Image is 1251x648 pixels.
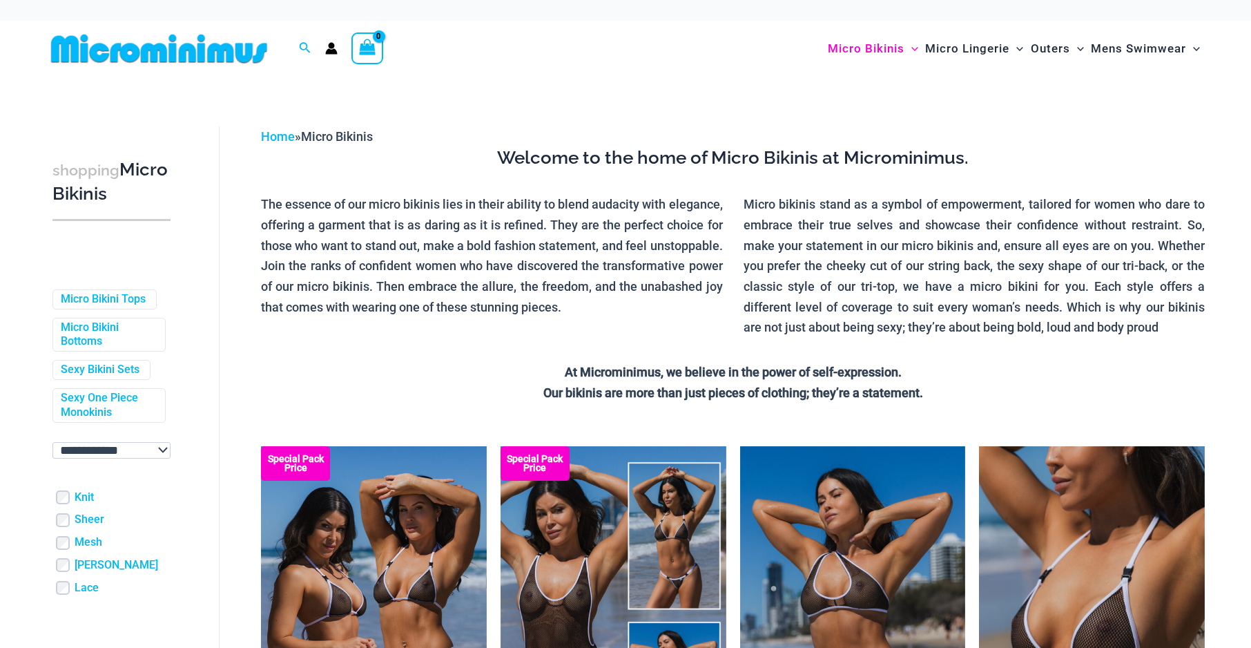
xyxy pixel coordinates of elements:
b: Special Pack Price [501,455,570,473]
a: Sexy Bikini Sets [61,363,139,377]
strong: At Microminimus, we believe in the power of self-expression. [565,365,902,379]
nav: Site Navigation [822,26,1205,72]
span: Menu Toggle [1186,31,1200,66]
b: Special Pack Price [261,455,330,473]
a: OutersMenu ToggleMenu Toggle [1027,28,1087,70]
a: View Shopping Cart, empty [351,32,383,64]
a: [PERSON_NAME] [75,558,158,573]
span: Micro Lingerie [925,31,1009,66]
span: Menu Toggle [904,31,918,66]
a: Search icon link [299,40,311,57]
select: wpc-taxonomy-pa_color-745982 [52,442,171,459]
span: Mens Swimwear [1091,31,1186,66]
span: shopping [52,162,119,179]
span: » [261,129,373,144]
h3: Micro Bikinis [52,158,171,206]
a: Account icon link [325,42,338,55]
a: Home [261,129,295,144]
span: Menu Toggle [1009,31,1023,66]
p: Micro bikinis stand as a symbol of empowerment, tailored for women who dare to embrace their true... [744,194,1205,338]
a: Knit [75,490,94,505]
h3: Welcome to the home of Micro Bikinis at Microminimus. [261,146,1205,170]
span: Menu Toggle [1070,31,1084,66]
a: Mesh [75,535,102,550]
a: Mens SwimwearMenu ToggleMenu Toggle [1087,28,1203,70]
strong: Our bikinis are more than just pieces of clothing; they’re a statement. [543,385,923,400]
span: Micro Bikinis [828,31,904,66]
span: Micro Bikinis [301,129,373,144]
a: Micro Bikini Tops [61,292,146,307]
a: Sheer [75,513,104,527]
span: Outers [1031,31,1070,66]
a: Micro LingerieMenu ToggleMenu Toggle [922,28,1027,70]
a: Micro BikinisMenu ToggleMenu Toggle [824,28,922,70]
p: The essence of our micro bikinis lies in their ability to blend audacity with elegance, offering ... [261,194,723,317]
a: Micro Bikini Bottoms [61,321,155,350]
a: Sexy One Piece Monokinis [61,391,155,420]
a: Lace [75,581,99,595]
img: MM SHOP LOGO FLAT [46,33,273,64]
